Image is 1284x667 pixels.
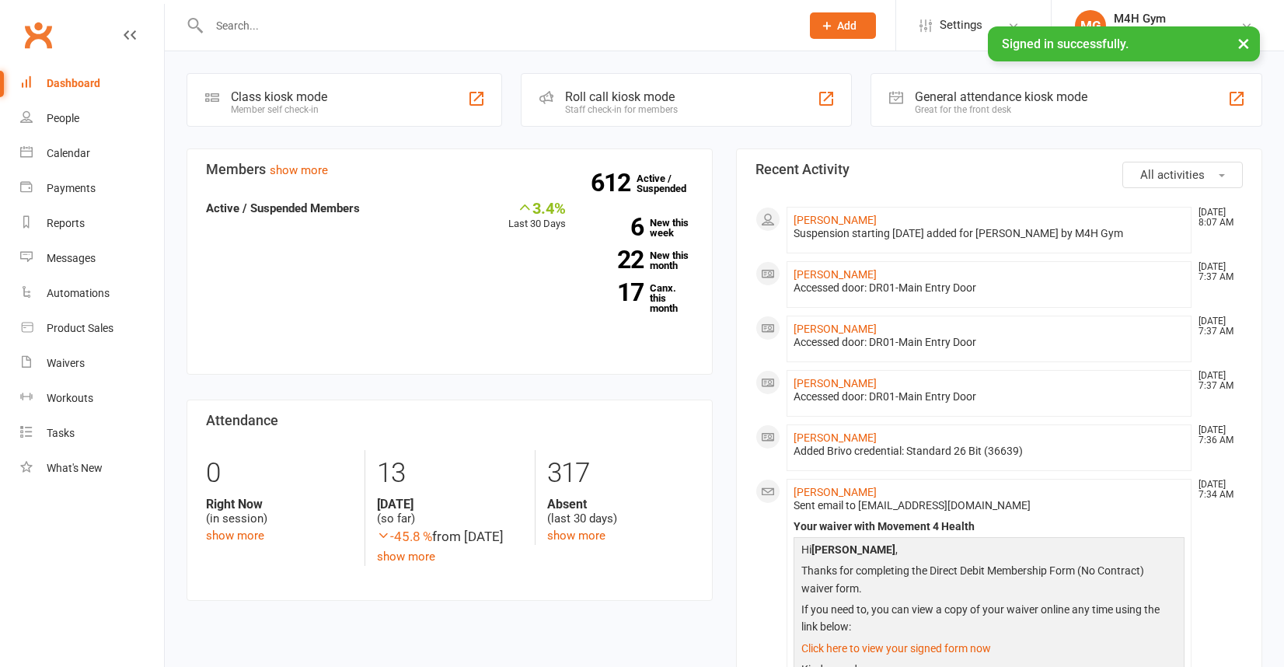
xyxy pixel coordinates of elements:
[206,497,353,512] strong: Right Now
[206,450,353,497] div: 0
[547,529,605,543] a: show more
[589,283,693,313] a: 17Canx. this month
[591,171,637,194] strong: 612
[20,416,164,451] a: Tasks
[1002,37,1129,51] span: Signed in successfully.
[47,112,79,124] div: People
[231,89,327,104] div: Class kiosk mode
[377,497,523,512] strong: [DATE]
[377,550,435,564] a: show more
[47,427,75,439] div: Tasks
[797,601,1181,640] p: If you need to, you can view a copy of your waiver online any time using the link below:
[47,252,96,264] div: Messages
[47,462,103,474] div: What's New
[20,381,164,416] a: Workouts
[47,322,113,334] div: Product Sales
[377,497,523,526] div: (so far)
[794,445,1185,458] div: Added Brivo credential: Standard 26 Bit (36639)
[377,529,432,544] span: -45.8 %
[565,104,678,115] div: Staff check-in for members
[47,392,93,404] div: Workouts
[377,526,523,547] div: from [DATE]
[19,16,58,54] a: Clubworx
[565,89,678,104] div: Roll call kiosk mode
[20,346,164,381] a: Waivers
[20,136,164,171] a: Calendar
[794,281,1185,295] div: Accessed door: DR01-Main Entry Door
[794,499,1031,512] span: Sent email to [EMAIL_ADDRESS][DOMAIN_NAME]
[797,541,1181,562] p: Hi ,
[231,104,327,115] div: Member self check-in
[589,250,693,271] a: 22New this month
[794,486,877,498] a: [PERSON_NAME]
[794,520,1185,533] div: Your waiver with Movement 4 Health
[797,562,1181,601] p: Thanks for completing the Direct Debit Membership Form (No Contract) waiver form.
[547,497,693,512] strong: Absent
[20,451,164,486] a: What's New
[1140,168,1205,182] span: All activities
[206,529,264,543] a: show more
[20,241,164,276] a: Messages
[47,287,110,299] div: Automations
[377,450,523,497] div: 13
[1230,26,1258,60] button: ×
[794,431,877,444] a: [PERSON_NAME]
[1191,316,1242,337] time: [DATE] 7:37 AM
[810,12,876,39] button: Add
[20,171,164,206] a: Payments
[47,217,85,229] div: Reports
[547,497,693,526] div: (last 30 days)
[206,162,693,177] h3: Members
[637,162,705,205] a: 612Active / Suspended
[1191,262,1242,282] time: [DATE] 7:37 AM
[794,323,877,335] a: [PERSON_NAME]
[508,199,566,232] div: Last 30 Days
[206,201,360,215] strong: Active / Suspended Members
[1191,208,1242,228] time: [DATE] 8:07 AM
[794,336,1185,349] div: Accessed door: DR01-Main Entry Door
[589,281,644,304] strong: 17
[794,214,877,226] a: [PERSON_NAME]
[1191,371,1242,391] time: [DATE] 7:37 AM
[801,642,991,655] a: Click here to view your signed form now
[204,15,790,37] input: Search...
[755,162,1243,177] h3: Recent Activity
[20,311,164,346] a: Product Sales
[1114,26,1208,40] div: Movement 4 Health
[1114,12,1208,26] div: M4H Gym
[206,497,353,526] div: (in session)
[794,377,877,389] a: [PERSON_NAME]
[20,66,164,101] a: Dashboard
[47,147,90,159] div: Calendar
[794,227,1185,240] div: Suspension starting [DATE] added for [PERSON_NAME] by M4H Gym
[837,19,857,32] span: Add
[508,199,566,216] div: 3.4%
[915,104,1087,115] div: Great for the front desk
[1191,425,1242,445] time: [DATE] 7:36 AM
[940,8,982,43] span: Settings
[794,268,877,281] a: [PERSON_NAME]
[270,163,328,177] a: show more
[47,182,96,194] div: Payments
[589,215,644,239] strong: 6
[811,543,895,556] strong: [PERSON_NAME]
[547,450,693,497] div: 317
[1191,480,1242,500] time: [DATE] 7:34 AM
[206,413,693,428] h3: Attendance
[20,276,164,311] a: Automations
[47,77,100,89] div: Dashboard
[47,357,85,369] div: Waivers
[20,101,164,136] a: People
[1075,10,1106,41] div: MG
[20,206,164,241] a: Reports
[1122,162,1243,188] button: All activities
[589,218,693,238] a: 6New this week
[915,89,1087,104] div: General attendance kiosk mode
[794,390,1185,403] div: Accessed door: DR01-Main Entry Door
[589,248,644,271] strong: 22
